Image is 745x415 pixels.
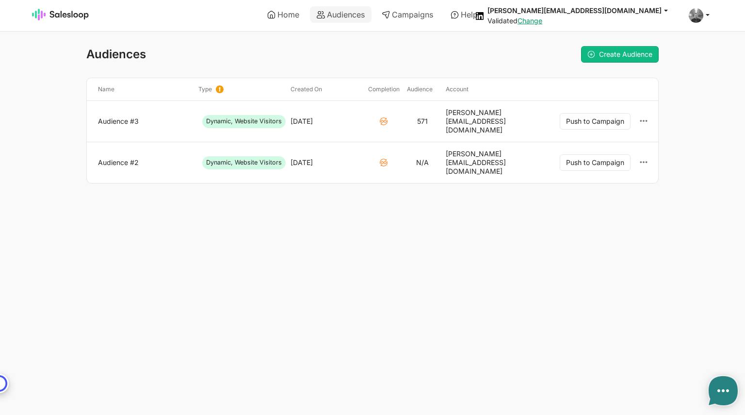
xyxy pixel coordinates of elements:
[487,6,677,15] button: [PERSON_NAME][EMAIL_ADDRESS][DOMAIN_NAME]
[416,158,429,167] div: N/A
[86,47,146,61] span: Audiences
[202,115,286,128] span: Dynamic, Website Visitors
[560,154,631,171] button: Push to Campaign
[442,85,534,93] div: Account
[599,50,652,58] span: Create Audience
[291,158,313,167] div: [DATE]
[560,113,631,130] button: Push to Campaign
[198,85,212,93] span: Type
[417,117,428,126] div: 571
[375,6,440,23] a: Campaigns
[98,117,191,126] a: Audience #3
[446,108,530,134] div: [PERSON_NAME][EMAIL_ADDRESS][DOMAIN_NAME]
[202,156,286,169] span: Dynamic, Website Visitors
[291,117,313,126] div: [DATE]
[364,85,403,93] div: Completion
[260,6,306,23] a: Home
[287,85,364,93] div: Created on
[518,17,542,25] a: Change
[32,9,89,20] img: Salesloop
[581,46,659,63] a: Create Audience
[446,149,530,176] div: [PERSON_NAME][EMAIL_ADDRESS][DOMAIN_NAME]
[487,17,677,25] div: Validated
[98,158,191,167] a: Audience #2
[310,6,372,23] a: Audiences
[444,6,485,23] a: Help
[94,85,194,93] div: Name
[403,85,442,93] div: Audience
